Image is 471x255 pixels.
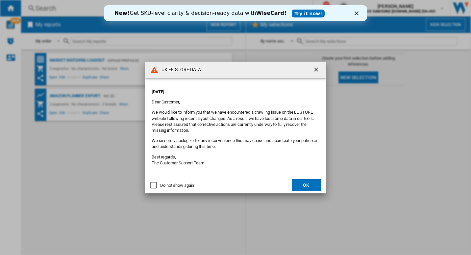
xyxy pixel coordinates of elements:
[158,67,201,73] h4: UK EE STORE DATA
[313,66,321,74] ng-md-icon: getI18NText('BUTTONS.CLOSE_DIALOG')
[152,99,319,105] p: Dear Customer,
[160,183,194,188] div: Do not show again
[251,6,257,10] div: Close
[310,63,323,76] button: getI18NText('BUTTONS.CLOSE_DIALOG')
[104,5,367,21] iframe: Intercom live chat banner
[152,138,319,150] p: We sincerely apologize for any inconvenience this may cause and appreciate your patience and unde...
[152,109,319,133] p: We would like to inform you that we have encountered a crawling issue on the EE STORE website fol...
[152,154,319,166] p: Best regards, The Customer Support Team
[150,182,194,188] md-checkbox: Do not show again
[152,89,164,94] strong: [DATE]
[292,179,321,191] button: OK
